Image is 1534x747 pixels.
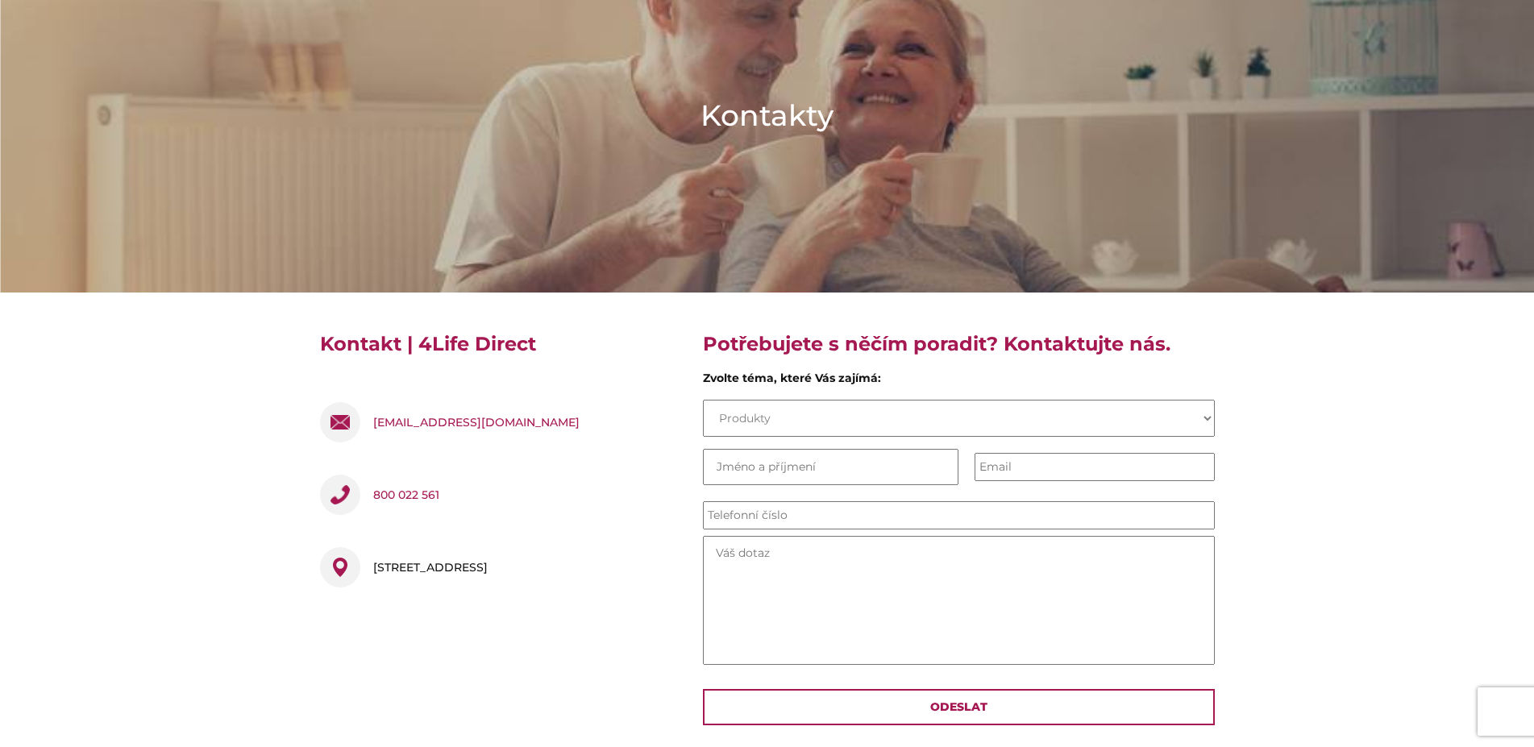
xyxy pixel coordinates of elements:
[373,402,580,442] a: [EMAIL_ADDRESS][DOMAIN_NAME]
[703,689,1215,725] input: Odeslat
[373,547,488,587] div: [STREET_ADDRESS]
[373,475,439,515] a: 800 022 561
[703,370,1215,393] div: Zvolte téma, které Vás zajímá:
[703,449,959,485] input: Jméno a příjmení
[320,331,679,370] h4: Kontakt | 4Life Direct
[700,95,834,135] h1: Kontakty
[703,501,1215,529] input: Telefonní číslo
[703,331,1215,370] h4: Potřebujete s něčím poradit? Kontaktujte nás.
[975,453,1215,481] input: Email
